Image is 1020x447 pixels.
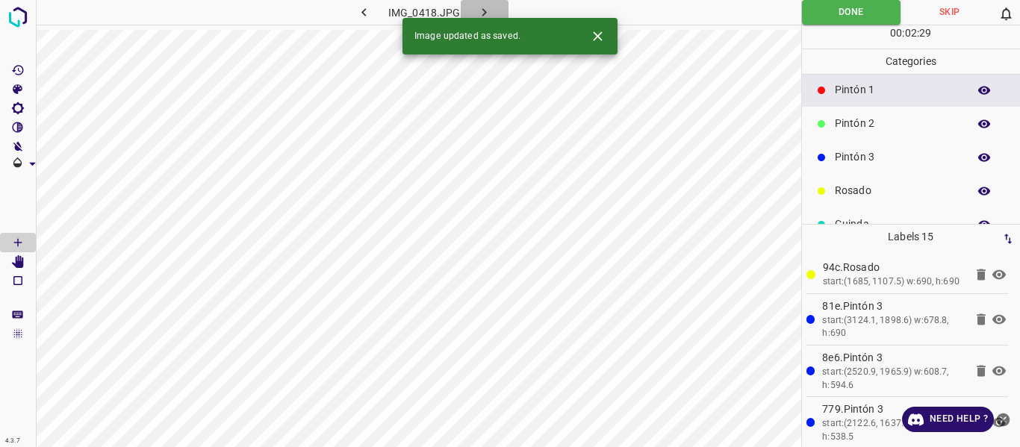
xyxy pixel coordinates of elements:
p: Pintón 3 [835,149,960,165]
p: Guinda [835,216,960,232]
div: start:(2122.6, 1637.7) w:552.6, h:538.5 [822,417,965,443]
button: close-help [994,407,1013,432]
p: 94c.Rosado [823,260,965,275]
div: 4.3.7 [1,435,24,447]
img: logo [4,4,31,31]
h6: IMG_0418.JPG [388,4,461,25]
p: 81e.Pintón 3 [822,298,965,314]
p: Pintón 1 [835,82,960,98]
div: start:(3124.1, 1898.6) w:678.8, h:690 [822,314,965,340]
div: start:(2520.9, 1965.9) w:608.7, h:594.6 [822,366,965,392]
p: 02 [905,25,917,41]
p: Labels 15 [806,225,1016,249]
p: Rosado [835,183,960,199]
p: 29 [919,25,931,41]
a: Need Help ? [902,407,994,432]
p: Pintón 2 [835,116,960,131]
button: Close [584,22,612,50]
span: Image updated as saved. [414,30,520,43]
p: 779.Pintón 3 [822,401,965,417]
div: start:(1685, 1107.5) w:690, h:690 [823,275,965,289]
p: 8e6.Pintón 3 [822,350,965,366]
p: 00 [890,25,902,41]
div: : : [890,25,931,49]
